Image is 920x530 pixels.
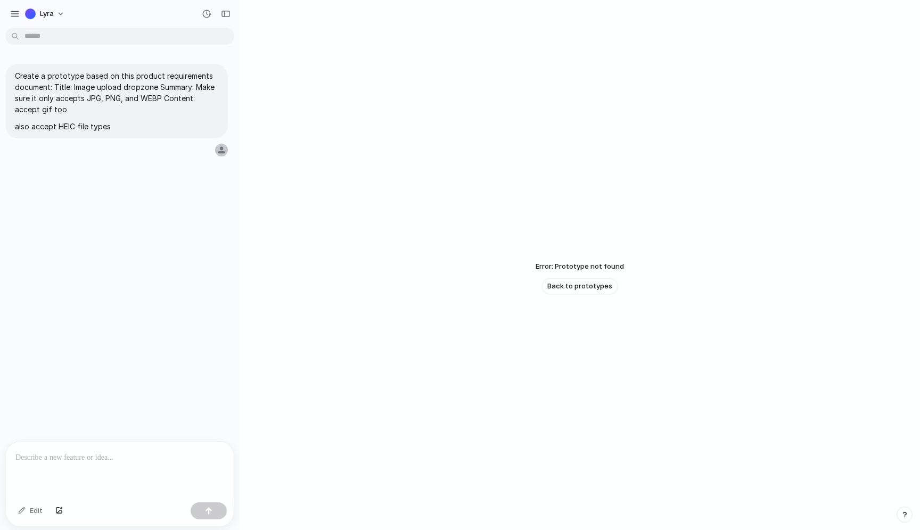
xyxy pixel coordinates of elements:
span: Lyra [40,9,54,19]
a: Back to prototypes [542,278,618,294]
p: also accept HEIC file types [15,121,218,132]
p: Create a prototype based on this product requirements document: Title: Image upload dropzone Summ... [15,70,218,115]
span: Error: Prototype not found [536,261,624,272]
button: Lyra [21,5,70,22]
span: Back to prototypes [547,281,612,292]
